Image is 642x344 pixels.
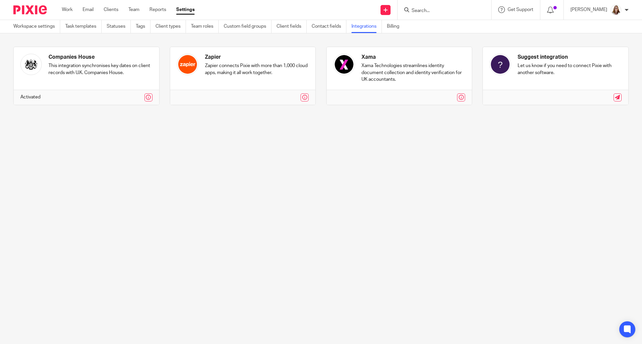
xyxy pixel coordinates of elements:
[490,54,511,75] img: %3E %3Ctext x='21' fill='%23ffffff' font-family='aktiv-grotesk,-apple-system,BlinkMacSystemFont,S...
[83,6,94,13] a: Email
[136,20,150,33] a: Tags
[65,20,102,33] a: Task templates
[277,20,307,33] a: Client fields
[104,6,118,13] a: Clients
[176,6,195,13] a: Settings
[387,20,404,33] a: Billing
[411,8,471,14] input: Search
[611,5,621,15] img: Me%201.png
[570,6,607,13] p: [PERSON_NAME]
[177,54,198,75] img: zapier-icon.png
[128,6,139,13] a: Team
[312,20,346,33] a: Contact fields
[351,20,382,33] a: Integrations
[191,20,219,33] a: Team roles
[20,54,42,75] img: companies_house-small.png
[508,7,533,12] span: Get Support
[13,5,47,14] img: Pixie
[149,6,166,13] a: Reports
[333,54,355,75] img: xama-logo.png
[20,94,40,100] p: Activated
[107,20,131,33] a: Statuses
[518,62,622,76] p: Let us know if you need to connect Pixie with another software.
[13,20,60,33] a: Workspace settings
[518,54,622,61] h4: Suggest integration
[224,20,272,33] a: Custom field groups
[62,6,73,13] a: Work
[155,20,186,33] a: Client types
